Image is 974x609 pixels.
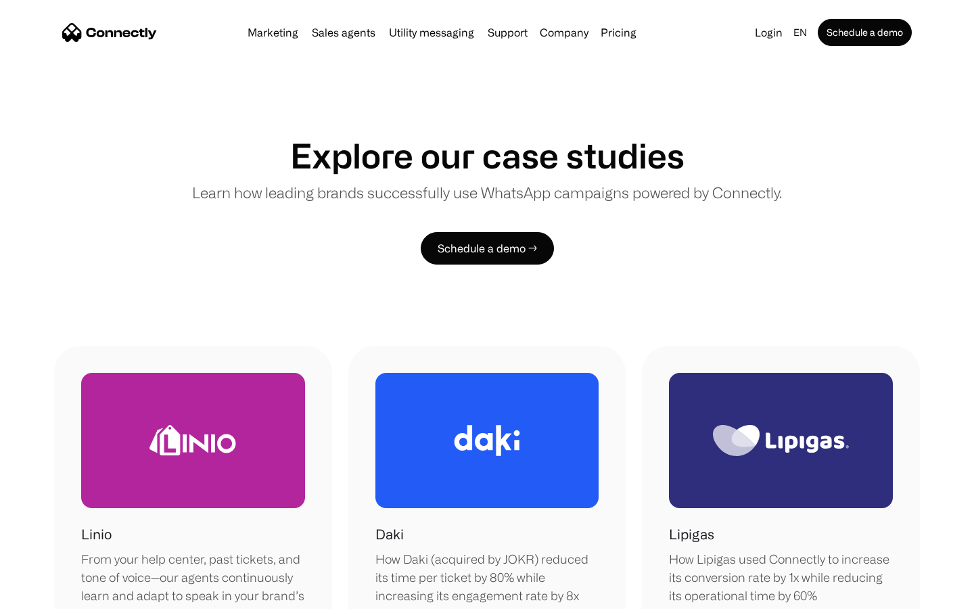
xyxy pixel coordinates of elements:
[454,425,520,456] img: Daki Logo
[669,524,714,545] h1: Lipigas
[306,27,381,38] a: Sales agents
[749,23,788,42] a: Login
[421,232,554,265] a: Schedule a demo →
[482,27,533,38] a: Support
[149,425,236,455] img: Linio Logo
[540,23,588,42] div: Company
[192,181,782,204] p: Learn how leading brands successfully use WhatsApp campaigns powered by Connectly.
[793,23,807,42] div: en
[242,27,304,38] a: Marketing
[14,584,81,604] aside: Language selected: English
[81,524,112,545] h1: Linio
[375,524,404,545] h1: Daki
[595,27,642,38] a: Pricing
[818,19,912,46] a: Schedule a demo
[27,585,81,604] ul: Language list
[669,550,893,605] div: How Lipigas used Connectly to increase its conversion rate by 1x while reducing its operational t...
[290,135,685,176] h1: Explore our case studies
[384,27,480,38] a: Utility messaging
